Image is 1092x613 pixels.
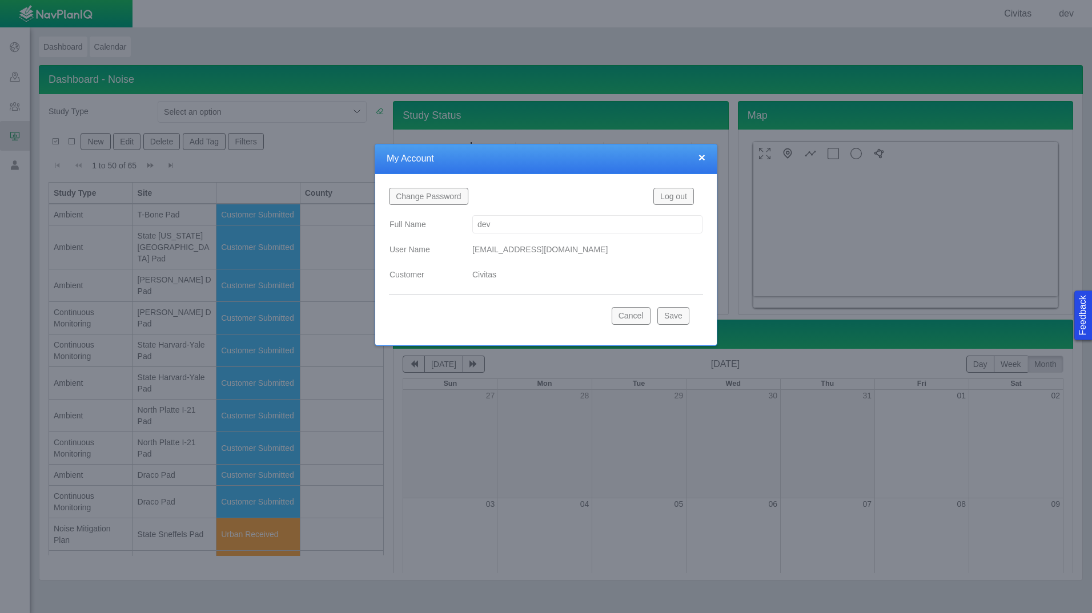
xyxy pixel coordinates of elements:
[389,188,468,205] button: Change Password
[472,239,702,260] div: [EMAIL_ADDRESS][DOMAIN_NAME]
[472,264,702,285] div: Civitas
[380,214,463,235] label: Full Name
[698,151,705,163] button: close
[380,264,463,285] label: Customer
[612,307,651,324] button: Cancel
[380,239,463,260] label: User Name
[653,188,694,205] button: Log out
[657,307,689,324] button: Save
[387,153,705,165] h4: My Account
